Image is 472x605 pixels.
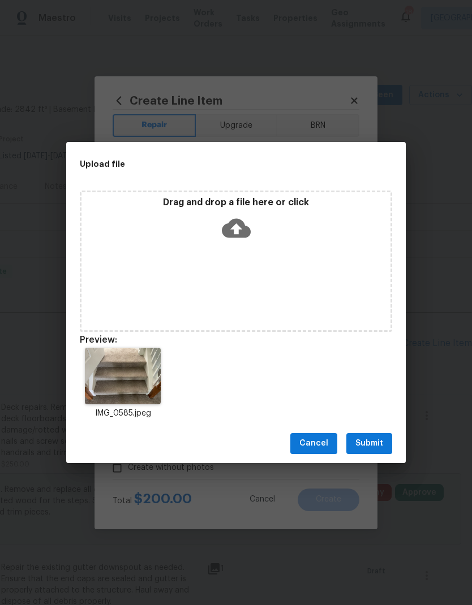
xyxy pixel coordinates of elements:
[299,437,328,451] span: Cancel
[85,348,160,404] img: Z
[81,197,391,209] p: Drag and drop a file here or click
[80,158,341,170] h2: Upload file
[346,433,392,454] button: Submit
[80,408,166,420] p: IMG_0585.jpeg
[355,437,383,451] span: Submit
[290,433,337,454] button: Cancel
